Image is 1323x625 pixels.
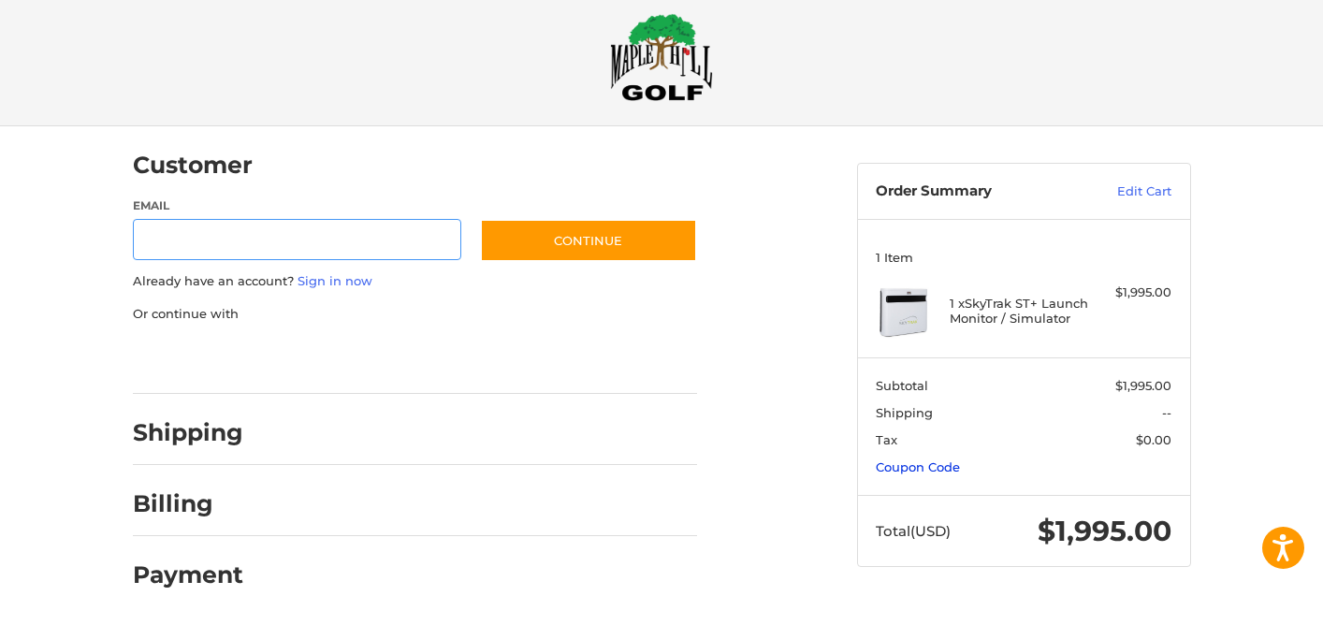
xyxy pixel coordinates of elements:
h3: 1 Item [876,250,1171,265]
span: Shipping [876,405,933,420]
h4: 1 x SkyTrak ST+ Launch Monitor / Simulator [950,296,1093,327]
h3: Order Summary [876,182,1077,201]
h2: Customer [133,151,253,180]
a: Edit Cart [1077,182,1171,201]
iframe: PayPal-paylater [285,342,426,375]
span: Subtotal [876,378,928,393]
button: Continue [480,219,697,262]
p: Already have an account? [133,272,697,291]
span: Total (USD) [876,522,951,540]
span: Tax [876,432,897,447]
p: Or continue with [133,305,697,324]
label: Email [133,197,462,214]
span: $1,995.00 [1038,514,1171,548]
iframe: PayPal-paypal [126,342,267,375]
h2: Payment [133,560,243,589]
img: Maple Hill Golf [610,13,713,101]
span: $0.00 [1136,432,1171,447]
h2: Billing [133,489,242,518]
a: Coupon Code [876,459,960,474]
iframe: PayPal-venmo [443,342,584,375]
h2: Shipping [133,418,243,447]
span: -- [1162,405,1171,420]
a: Sign in now [298,273,372,288]
div: $1,995.00 [1098,283,1171,302]
span: $1,995.00 [1115,378,1171,393]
